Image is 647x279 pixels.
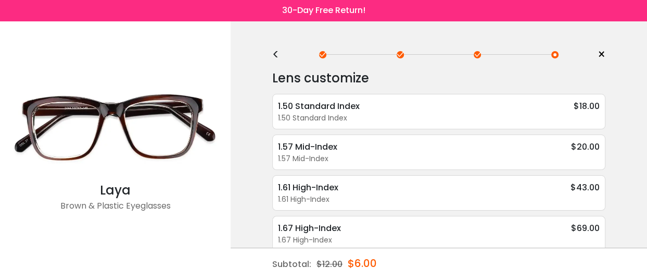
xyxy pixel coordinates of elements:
div: 1.67 High-Index [278,235,600,246]
div: 1.67 High-Index [278,222,341,235]
span: × [598,47,605,63]
img: Brown Laya - Plastic Eyeglasses [5,71,225,181]
span: $43.00 [570,181,600,194]
div: 1.57 Mid-Index [278,153,600,164]
div: Lens customize [272,68,605,89]
span: $20.00 [571,140,600,153]
div: Laya [5,181,225,200]
div: 1.61 High-Index [278,181,338,194]
div: < [272,51,288,59]
div: 1.50 Standard Index [278,113,600,124]
span: $18.00 [574,100,600,113]
div: 1.61 High-Index [278,194,600,205]
a: × [590,47,605,63]
div: 1.50 Standard Index [278,100,360,113]
div: Brown & Plastic Eyeglasses [5,200,225,221]
span: $69.00 [571,222,600,235]
div: $6.00 [348,248,377,278]
div: 1.57 Mid-Index [278,140,337,153]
